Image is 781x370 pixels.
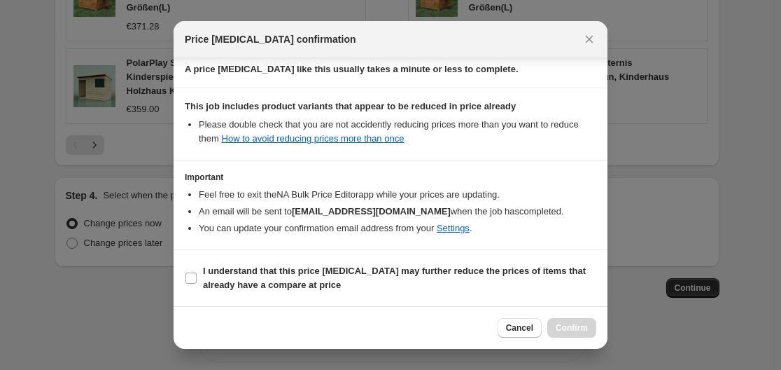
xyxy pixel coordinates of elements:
[506,322,533,334] span: Cancel
[579,29,599,49] button: Close
[498,318,542,338] button: Cancel
[185,64,519,74] b: A price [MEDICAL_DATA] like this usually takes a minute or less to complete.
[199,221,596,235] li: You can update your confirmation email address from your .
[199,205,596,219] li: An email will be sent to when the job has completed .
[222,133,404,144] a: How to avoid reducing prices more than once
[292,206,451,217] b: [EMAIL_ADDRESS][DOMAIN_NAME]
[185,101,516,111] b: This job includes product variants that appear to be reduced in price already
[437,223,470,233] a: Settings
[199,118,596,146] li: Please double check that you are not accidently reducing prices more than you want to reduce them
[185,32,356,46] span: Price [MEDICAL_DATA] confirmation
[199,188,596,202] li: Feel free to exit the NA Bulk Price Editor app while your prices are updating.
[185,172,596,183] h3: Important
[203,266,586,290] b: I understand that this price [MEDICAL_DATA] may further reduce the prices of items that already h...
